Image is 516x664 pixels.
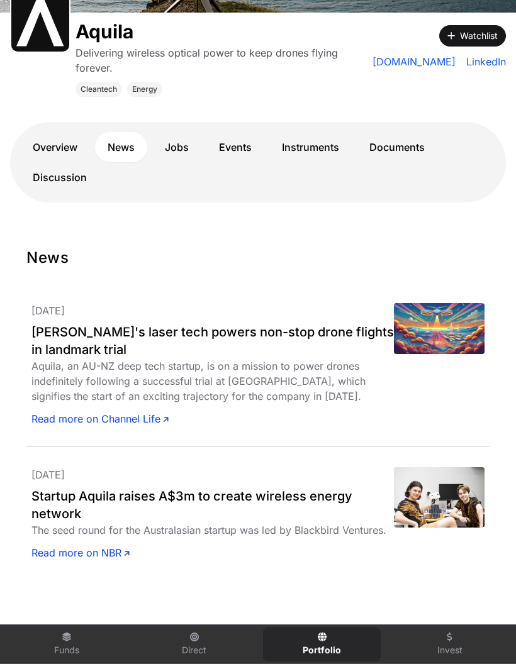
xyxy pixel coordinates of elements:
[461,54,506,69] a: LinkedIn
[20,162,99,192] a: Discussion
[81,84,117,94] span: Cleantech
[20,132,496,192] nav: Tabs
[373,54,456,69] a: [DOMAIN_NAME]
[76,20,373,43] h1: Aquila
[439,25,506,47] button: Watchlist
[31,545,130,560] a: Read more on NBR
[453,604,516,664] iframe: Chat Widget
[31,523,394,538] div: The seed round for the Australasian startup was led by Blackbird Ventures.
[31,303,394,318] p: [DATE]
[31,411,169,426] a: Read more on Channel Life
[263,628,381,661] a: Portfolio
[132,84,157,94] span: Energy
[394,303,485,354] img: compatible_img-s2nhk3wMO2PTeM4XFR7xyUWe.jpg
[135,628,253,661] a: Direct
[26,248,490,268] h1: News
[31,323,394,358] a: [PERSON_NAME]'s laser tech powers non-stop drone flights in landmark trial
[391,628,508,661] a: Invest
[152,132,201,162] a: Jobs
[76,45,373,75] p: Delivering wireless optical power to keep drones flying forever.
[31,358,394,404] div: Aquila, an AU-NZ deep tech startup, is on a mission to power drones indefinitely following a succ...
[31,467,394,482] p: [DATE]
[357,132,437,162] a: Documents
[8,628,125,661] a: Funds
[269,132,352,162] a: Instruments
[394,467,485,528] img: Aquila-co-founders-Nelson-Smith-and-Billy-Jeremijenko-2.jpeg
[206,132,264,162] a: Events
[20,132,90,162] a: Overview
[95,132,147,162] a: News
[31,487,394,523] a: Startup Aquila raises A$3m to create wireless energy network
